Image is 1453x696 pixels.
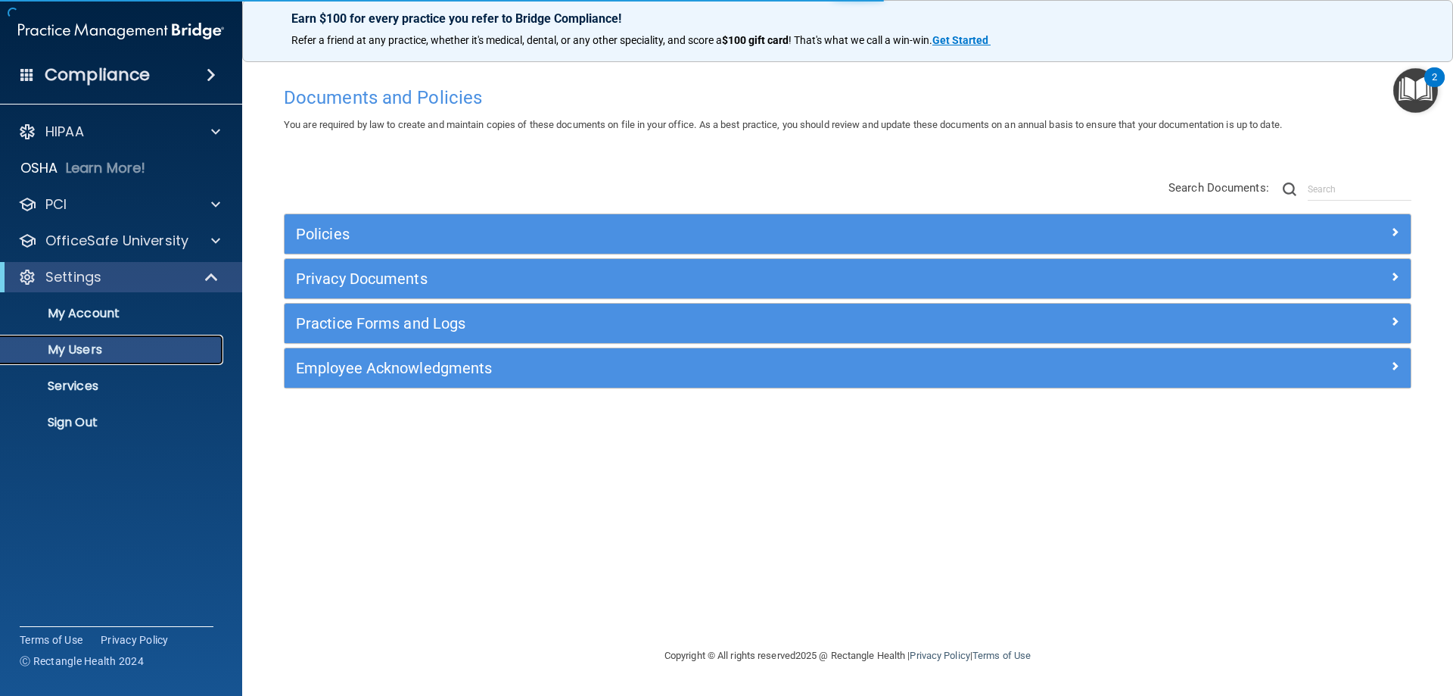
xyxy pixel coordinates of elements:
img: PMB logo [18,16,224,46]
p: Services [10,379,216,394]
strong: $100 gift card [722,34,789,46]
button: Open Resource Center, 2 new notifications [1393,68,1438,113]
span: Ⓒ Rectangle Health 2024 [20,654,144,669]
span: Search Documents: [1168,181,1269,195]
p: Sign Out [10,415,216,430]
p: OfficeSafe University [45,232,188,250]
p: Earn $100 for every practice you refer to Bridge Compliance! [291,11,1404,26]
h5: Employee Acknowledgments [296,360,1118,376]
a: PCI [18,195,220,214]
a: Employee Acknowledgments [296,356,1399,380]
h4: Compliance [45,64,150,86]
p: My Users [10,342,216,357]
a: Privacy Documents [296,267,1399,291]
span: ! That's what we call a win-win. [789,34,932,46]
input: Search [1308,178,1411,201]
a: Get Started [932,34,991,46]
p: My Account [10,306,216,321]
h5: Policies [296,226,1118,242]
span: Refer a friend at any practice, whether it's medical, dental, or any other speciality, and score a [291,34,722,46]
a: HIPAA [18,123,220,141]
a: Terms of Use [972,650,1031,661]
p: PCI [45,195,67,214]
a: Privacy Policy [101,632,169,648]
a: Privacy Policy [910,650,969,661]
p: Learn More! [66,159,146,177]
a: Practice Forms and Logs [296,311,1399,336]
p: Settings [45,268,101,286]
a: Policies [296,222,1399,246]
strong: Get Started [932,34,988,46]
p: OSHA [20,159,58,177]
div: 2 [1432,77,1437,97]
a: OfficeSafe University [18,232,220,250]
a: Terms of Use [20,632,82,648]
h5: Practice Forms and Logs [296,315,1118,332]
span: You are required by law to create and maintain copies of these documents on file in your office. ... [284,119,1282,130]
p: HIPAA [45,123,84,141]
h5: Privacy Documents [296,270,1118,287]
h4: Documents and Policies [284,88,1411,108]
img: ic-search.3b580494.png [1283,183,1296,196]
a: Settings [18,268,219,286]
div: Copyright © All rights reserved 2025 @ Rectangle Health | | [571,632,1124,680]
